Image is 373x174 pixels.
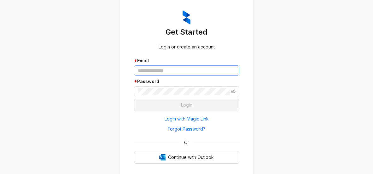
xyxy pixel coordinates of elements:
[134,43,239,50] div: Login or create an account
[165,115,209,122] span: Login with Magic Link
[134,114,239,124] button: Login with Magic Link
[134,27,239,37] h3: Get Started
[134,78,239,85] div: Password
[134,99,239,111] button: Login
[183,10,190,25] img: ZumaIcon
[231,89,236,93] span: eye-invisible
[134,124,239,134] button: Forgot Password?
[159,154,166,160] img: Outlook
[180,139,194,146] span: Or
[168,154,214,161] span: Continue with Outlook
[134,151,239,164] button: OutlookContinue with Outlook
[168,126,205,132] span: Forgot Password?
[134,57,239,64] div: Email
